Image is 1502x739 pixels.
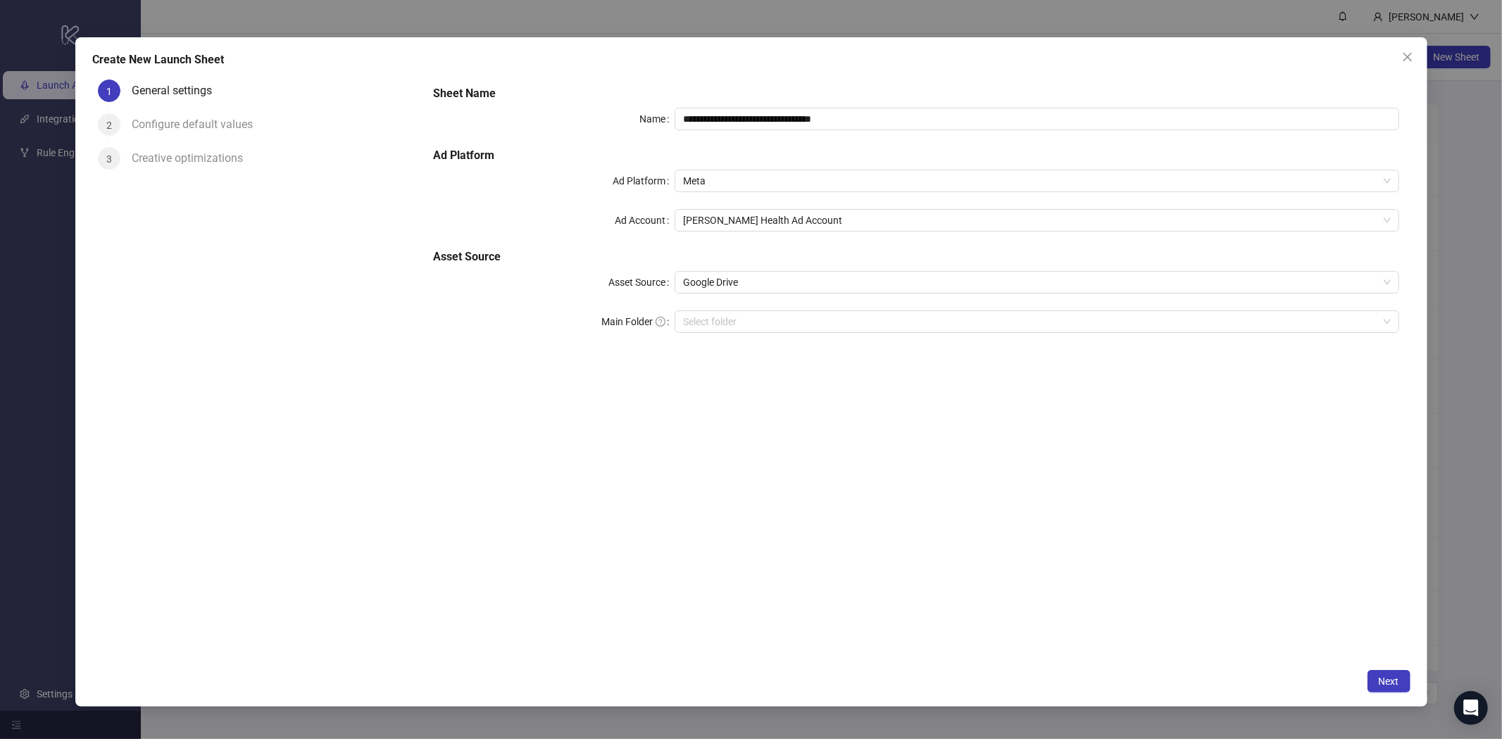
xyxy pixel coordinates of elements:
[675,108,1399,130] input: Name
[92,51,1410,68] div: Create New Launch Sheet
[106,85,112,96] span: 1
[433,248,1399,265] h5: Asset Source
[433,85,1399,102] h5: Sheet Name
[1367,670,1410,693] button: Next
[1454,691,1488,725] div: Open Intercom Messenger
[683,170,1391,191] span: Meta
[132,147,254,170] div: Creative optimizations
[601,310,675,333] label: Main Folder
[608,271,675,293] label: Asset Source
[683,272,1391,293] span: Google Drive
[683,210,1391,231] span: Heidi Health Ad Account
[615,209,675,232] label: Ad Account
[656,317,665,327] span: question-circle
[433,147,1399,164] h5: Ad Platform
[1401,51,1413,63] span: close
[639,108,675,130] label: Name
[132,80,223,102] div: General settings
[613,170,675,192] label: Ad Platform
[1396,46,1418,68] button: Close
[132,113,264,136] div: Configure default values
[1378,675,1398,686] span: Next
[106,153,112,164] span: 3
[106,119,112,130] span: 2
